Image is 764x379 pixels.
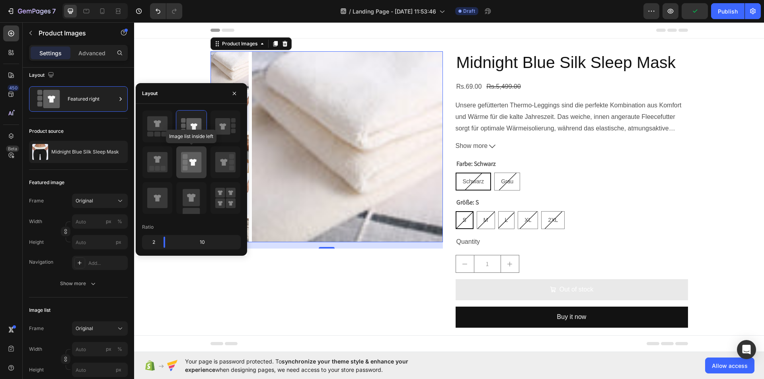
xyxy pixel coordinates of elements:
[349,194,354,201] span: M
[142,224,154,231] div: Ratio
[322,118,354,130] span: Show more
[185,358,408,373] span: synchronize your theme style & enhance your experience
[72,235,128,249] input: px
[390,194,397,201] span: XL
[322,58,349,71] div: Rs.69.00
[322,213,554,226] div: Quantity
[116,239,121,245] span: px
[712,362,748,370] span: Allow access
[29,70,56,81] div: Layout
[3,3,59,19] button: 7
[78,49,105,57] p: Advanced
[349,7,351,16] span: /
[322,175,345,186] legend: Größe: S
[29,325,44,332] label: Frame
[322,233,340,250] button: decrement
[39,49,62,57] p: Settings
[29,128,64,135] div: Product source
[29,179,64,186] div: Featured image
[106,346,111,353] div: px
[367,156,379,162] span: Grau
[463,8,475,15] span: Draft
[150,3,182,19] div: Undo/Redo
[29,239,44,246] label: Height
[322,118,554,130] button: Show more
[117,218,122,225] div: %
[115,217,125,226] button: px
[72,363,128,377] input: px
[353,7,436,16] span: Landing Page - [DATE] 11:53:46
[6,146,19,152] div: Beta
[29,258,53,266] div: Navigation
[76,325,93,332] span: Original
[322,257,554,278] button: Out of stock
[72,194,128,208] button: Original
[115,344,125,354] button: px
[88,260,126,267] div: Add...
[29,197,44,204] label: Frame
[117,346,122,353] div: %
[705,358,754,373] button: Allow access
[423,289,452,301] div: Buy it now
[718,7,738,16] div: Publish
[322,284,554,305] button: Buy it now
[29,366,44,373] label: Height
[142,90,158,97] div: Layout
[29,276,128,291] button: Show more
[185,357,439,374] span: Your page is password protected. To when designing pages, we need access to your store password.
[60,280,97,288] div: Show more
[104,217,113,226] button: %
[425,262,459,273] div: Out of stock
[322,29,554,52] h2: Midnight Blue Silk Sleep Mask
[329,156,350,162] span: Schwarz
[134,22,764,352] iframe: Design area
[352,58,388,71] div: Rs.5,499.00
[371,194,374,201] span: L
[711,3,745,19] button: Publish
[144,237,157,248] div: 2
[322,136,363,147] legend: Farbe: Schwarz
[172,237,239,248] div: 10
[76,197,93,204] span: Original
[72,321,128,336] button: Original
[106,218,111,225] div: px
[72,214,128,229] input: px%
[116,367,121,373] span: px
[32,144,48,160] img: product feature img
[52,6,56,16] p: 7
[737,340,756,359] div: Open Intercom Messenger
[8,85,19,91] div: 450
[29,307,51,314] div: Image list
[72,342,128,356] input: px%
[329,194,332,201] span: S
[68,90,116,108] div: Featured right
[29,346,42,353] label: Width
[51,149,119,155] p: Midnight Blue Silk Sleep Mask
[414,194,424,201] span: 2XL
[340,233,367,250] input: quantity
[367,233,385,250] button: increment
[29,218,42,225] label: Width
[39,28,106,38] p: Product Images
[322,80,548,121] p: Unsere gefütterten Thermo-Leggings sind die perfekte Kombination aus Komfort und Wärme für die ka...
[104,344,113,354] button: %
